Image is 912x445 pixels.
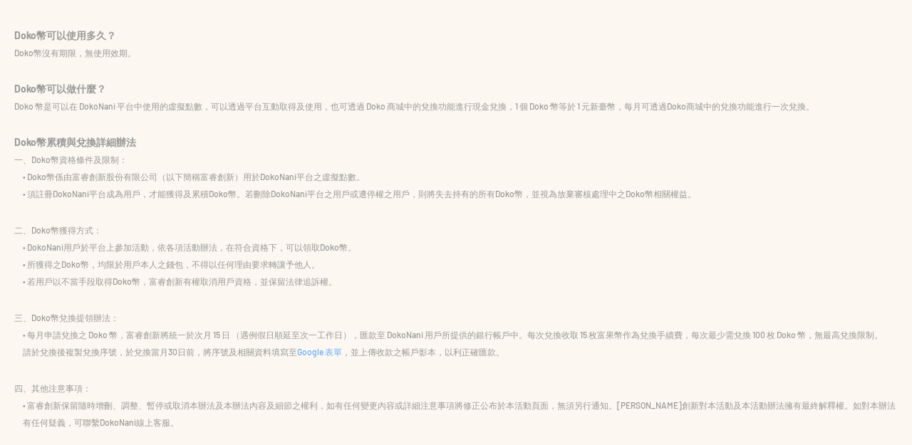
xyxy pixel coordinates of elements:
[14,98,898,115] p: Doko 幣是可以在 DokoNani 平台中使用的虛擬點數，可以透過平台互動取得及使用，也可透過 Doko 商城中的兌換功能進行現金兌換，1 個 Doko 幣等於 1 元新臺幣，每月可透過Do...
[14,221,898,239] p: 二、Doko幣獲得方式：
[14,134,898,151] p: Doko幣累積與兌換詳細辦法
[14,80,898,98] p: Doko幣可以做什麼？
[297,347,342,357] a: Google 表單
[23,168,898,185] p: • Doko幣係由富睿創新股份有限公司（以下簡稱富睿創新）用於DokoNani平台之虛擬點數。
[14,379,898,397] p: 四、其他注意事項：
[14,309,898,326] p: 三、Doko幣兌換提領辦法：
[23,273,898,290] p: • 若用戶以不當手段取得Doko幣，富睿創新有權取消用戶資格，並保留法律追訴權。
[23,397,898,431] p: • 富睿創新保留隨時增刪、調整、暫停或取消本辦法及本辦法內容及細節之權利，如有任何變更內容或詳細注意事項將修正公布於本活動頁面，無須另行通知。[PERSON_NAME]創新對本活動及本活動辦法擁...
[14,27,898,44] p: Doko幣可以使用多久？
[23,239,898,256] p: • DokoNani用戶於平台上參加活動，依各項活動辦法，在符合資格下，可以領取Doko幣。
[23,343,898,360] p: 請於兌換後複製兌換序號，於兌換當月30日前，將序號及相關資料填寫至 ，並上傳收款之帳戶影本，以利正確匯款。
[14,44,898,61] p: Doko幣沒有期限，無使用效期。
[14,151,898,168] p: 一、Doko幣資格條件及限制：
[23,185,898,202] p: • 須註冊DokoNani平台成為用戶，才能獲得及累積Doko幣。若刪除DokoNani平台之用戶或遭停權之用戶，則將失去持有的所有Doko幣，並視為放棄審核處理中之Doko幣相關權益。
[23,256,898,273] p: • 所獲得之Doko幣，均限於用戶本人之錢包，不得以任何理由要求轉讓予他人。
[23,326,898,343] p: • 每月申請兌換之 Doko 幣，富睿創新將統一於次月 15 日 （遇例假日順延至次一工作日），匯款至 DokoNani 用戶所提供的銀行帳戶中。每次兌換收取 15 枚富果幣作為兌換手續費，每次...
